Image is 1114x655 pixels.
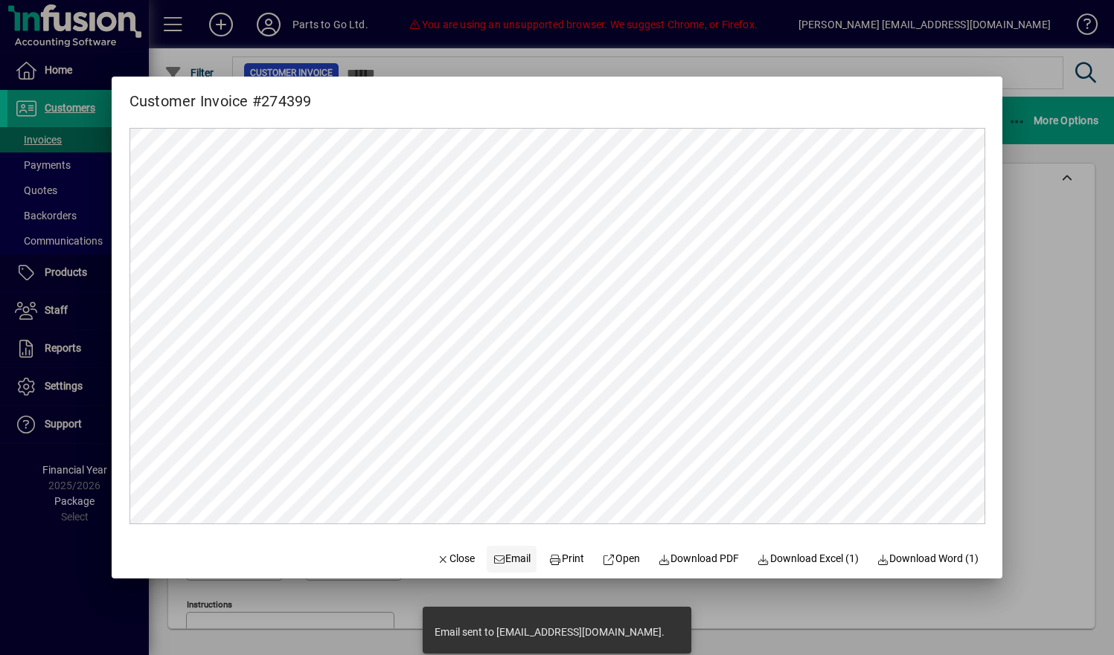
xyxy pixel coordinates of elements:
span: Email [493,551,531,567]
button: Print [542,546,590,572]
span: Download PDF [658,551,740,567]
span: Download Excel (1) [757,551,859,567]
span: Print [549,551,585,567]
a: Open [596,546,646,572]
button: Close [430,546,481,572]
a: Download PDF [652,546,746,572]
button: Download Word (1) [871,546,985,572]
span: Close [436,551,475,567]
button: Download Excel (1) [751,546,865,572]
span: Download Word (1) [877,551,979,567]
h2: Customer Invoice #274399 [112,77,330,113]
button: Email [487,546,537,572]
div: Email sent to [EMAIL_ADDRESS][DOMAIN_NAME]. [435,625,665,639]
span: Open [602,551,640,567]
